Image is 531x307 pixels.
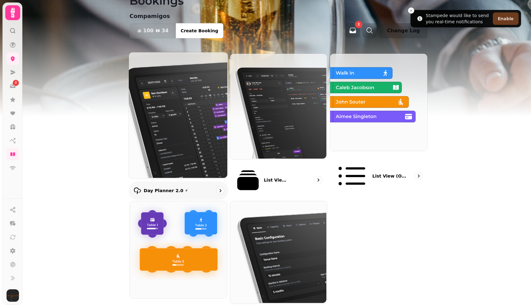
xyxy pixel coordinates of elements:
[229,201,327,303] img: Configuration
[5,289,20,302] button: User avatar
[493,12,519,25] button: Enable
[230,53,328,198] a: List View 2.0 ⚡ (New)List View 2.0 ⚡ (New)
[181,29,218,33] span: Create Booking
[176,23,223,38] button: Create Booking
[379,23,428,38] button: Change Log
[15,81,17,85] span: 2
[7,80,19,92] a: 2
[129,12,170,20] p: Compamigos
[426,12,490,25] div: Stampede would like to send you real-time notifications
[229,53,327,159] img: List View 2.0 ⚡ (New)
[129,52,228,200] a: Day Planner 2.0 ⚡Day Planner 2.0 ⚡
[128,52,227,178] img: Day Planner 2.0 ⚡
[387,28,420,33] span: Change Log
[144,187,188,194] p: Day Planner 2.0 ⚡
[372,173,406,179] p: List view (Old - going soon)
[161,28,168,33] span: 34
[130,23,176,38] button: 10034
[415,173,422,179] svg: go to
[330,53,428,198] a: List view (Old - going soon)List view (Old - going soon)
[315,177,321,183] svg: go to
[358,23,360,26] span: 2
[143,28,153,33] span: 100
[264,177,289,183] p: List View 2.0 ⚡ (New)
[217,187,223,194] svg: go to
[129,201,226,298] img: Floor Plans (beta)
[408,7,414,14] button: Close toast
[329,53,427,150] img: List view (Old - going soon)
[7,289,19,302] img: User avatar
